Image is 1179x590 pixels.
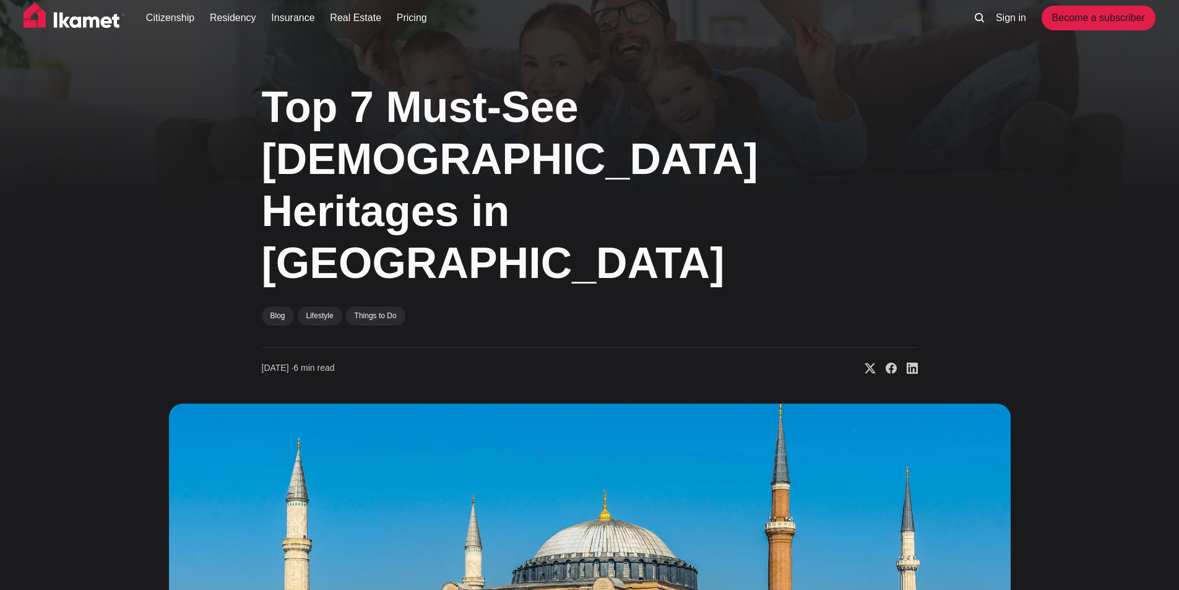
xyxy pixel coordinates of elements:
[897,362,918,375] a: Share on Linkedin
[996,11,1026,25] a: Sign in
[210,11,256,25] a: Residency
[262,362,335,375] time: 6 min read
[855,362,876,375] a: Share on X
[262,306,294,325] a: Blog
[1042,6,1155,30] a: Become a subscriber
[24,2,125,33] img: Ikamet home
[271,11,314,25] a: Insurance
[298,306,342,325] a: Lifestyle
[262,363,294,373] span: [DATE] ∙
[262,81,794,289] h1: Top 7 Must-See [DEMOGRAPHIC_DATA] Heritages in [GEOGRAPHIC_DATA]
[397,11,427,25] a: Pricing
[146,11,194,25] a: Citizenship
[346,306,405,325] a: Things to Do
[330,11,381,25] a: Real Estate
[876,362,897,375] a: Share on Facebook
